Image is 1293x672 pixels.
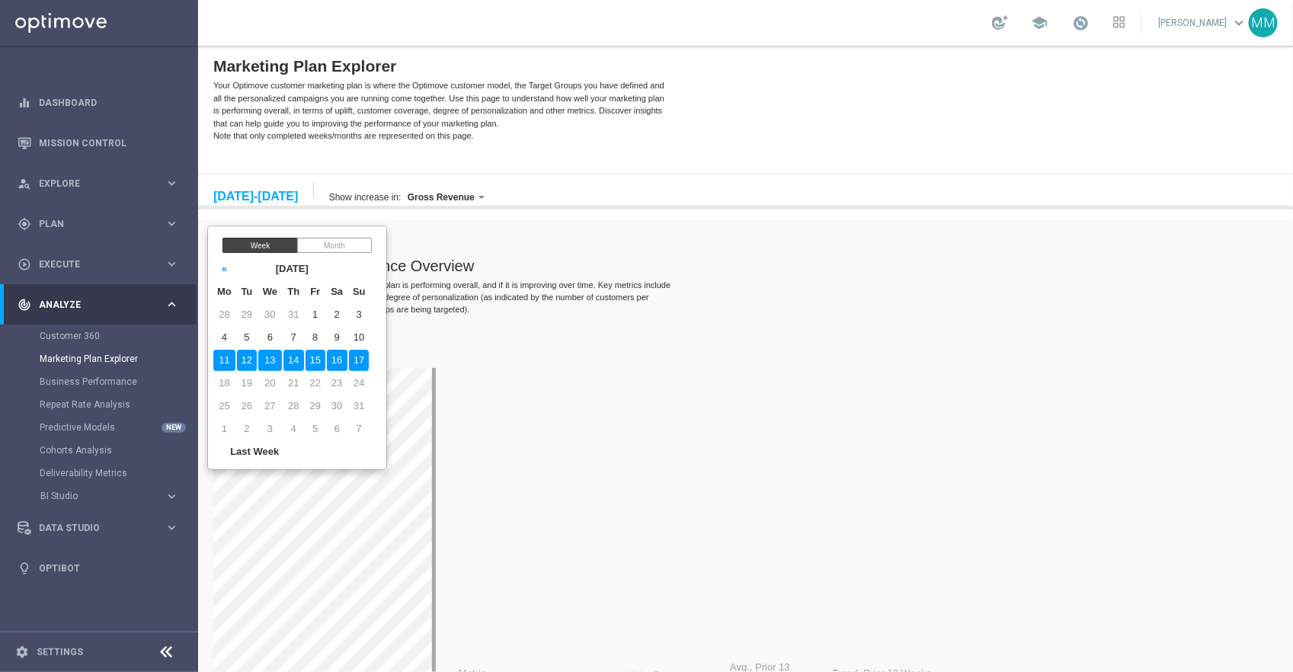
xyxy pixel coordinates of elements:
[40,416,197,439] div: Predictive Models
[129,258,149,280] td: 2
[39,548,179,588] a: Optibot
[39,235,59,257] th: Tu
[165,489,179,504] i: keyboard_arrow_right
[40,462,197,485] div: Deliverability Metrics
[430,620,462,635] div: Value
[129,327,149,348] td: 23
[151,373,171,394] td: 7
[17,97,180,109] button: equalizer Dashboard
[85,350,106,371] td: 28
[40,370,197,393] div: Business Performance
[107,373,127,394] td: 5
[18,217,165,231] div: Plan
[151,281,171,302] td: 10
[18,96,31,110] i: equalizer
[18,521,165,535] div: Data Studio
[15,34,472,97] p: Your Optimove customer marketing plan is where the Optimove customer model, the Target Groups you...
[39,179,165,188] span: Explore
[15,11,472,30] div: Marketing Plan Explorer
[39,258,59,280] td: 29
[17,258,180,270] button: play_circle_outline Execute keyboard_arrow_right
[40,439,197,462] div: Cohorts Analysis
[60,258,84,280] td: 30
[15,212,955,229] div: Marketing Plan Performance Overview
[99,192,174,207] div: Month
[18,548,179,588] div: Optibot
[39,373,59,394] td: 2
[18,298,165,312] div: Analyze
[39,82,179,123] a: Dashboard
[15,213,37,234] th: «
[15,281,37,302] td: 4
[40,421,158,434] a: Predictive Models
[40,444,158,456] a: Cohorts Analysis
[60,235,84,257] th: We
[85,373,106,394] td: 4
[17,522,180,534] button: Data Studio keyboard_arrow_right
[253,616,408,649] th: Metric
[40,467,158,479] a: Deliverability Metrics
[39,123,179,163] a: Mission Control
[165,520,179,535] i: keyboard_arrow_right
[39,304,59,325] td: 12
[129,304,149,325] td: 16
[1157,11,1249,34] a: [PERSON_NAME]keyboard_arrow_down
[40,485,197,507] div: BI Studio
[627,616,939,649] th: Trend, Prior 13 Weeks
[129,235,149,257] th: Sa
[40,376,158,388] a: Business Performance
[15,304,37,325] td: 11
[39,213,149,234] th: [DATE]
[85,235,106,257] th: Th
[85,258,106,280] td: 31
[40,393,197,416] div: Repeat Rate Analysis
[40,490,180,502] button: BI Studio keyboard_arrow_right
[165,216,179,231] i: keyboard_arrow_right
[1249,8,1278,37] div: MM
[107,235,127,257] th: Fr
[17,299,180,311] button: track_changes Analyze keyboard_arrow_right
[18,298,31,312] i: track_changes
[39,260,165,269] span: Execute
[210,146,277,157] label: Gross Revenue
[15,645,29,659] i: settings
[455,626,462,632] div: Arrows indicate change relative to the previous week.
[39,300,165,309] span: Analyze
[151,235,171,257] th: Su
[17,562,180,574] button: lightbulb Optibot
[18,177,31,190] i: person_search
[85,281,106,302] td: 7
[39,350,59,371] td: 26
[18,258,31,271] i: play_circle_outline
[60,304,84,325] td: 13
[151,304,171,325] td: 17
[40,330,158,342] a: Customer 360
[15,233,476,270] div: It is valuable to track how well your marketing plan is performing overall, and if it is improvin...
[85,327,106,348] td: 21
[60,373,84,394] td: 3
[39,523,165,533] span: Data Studio
[85,304,106,325] td: 14
[60,350,84,371] td: 27
[162,423,186,433] div: NEW
[24,192,99,207] div: Week
[18,562,31,575] i: lightbulb
[17,178,180,190] button: person_search Explore keyboard_arrow_right
[1231,14,1247,31] span: keyboard_arrow_down
[165,297,179,312] i: keyboard_arrow_right
[15,144,100,158] div: [DATE]-[DATE]
[17,218,180,230] div: gps_fixed Plan keyboard_arrow_right
[40,491,149,501] span: BI Studio
[151,258,171,280] td: 3
[15,350,37,371] td: 25
[17,137,180,149] button: Mission Control
[39,281,59,302] td: 5
[60,281,84,302] td: 6
[39,327,59,348] td: 19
